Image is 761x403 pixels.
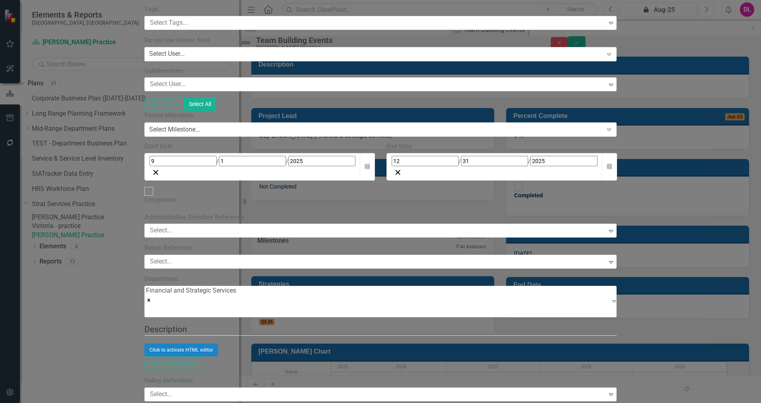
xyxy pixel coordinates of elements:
div: Financial and Strategic Services [146,286,236,295]
button: Select None [144,98,184,110]
div: Select Milestone... [149,125,200,134]
label: Policy Reference [144,376,617,385]
button: Switch to old editor [144,356,202,370]
span: / [528,158,530,164]
label: Parent Milestone [144,111,617,120]
span: / [459,158,461,164]
span: / [217,158,219,164]
div: Select User... [149,49,185,59]
button: Select All [184,97,216,111]
legend: Description [144,323,617,336]
label: Do not use Owner field [144,36,617,45]
label: Tags [144,5,617,14]
div: End Date [386,142,617,151]
label: Collaborators [144,67,617,76]
button: Click to activate HTML editor [144,344,218,356]
label: Bylaw Reference [144,244,617,253]
div: Completed [144,196,175,205]
span: / [286,158,288,164]
div: Start Date [144,142,375,151]
div: Remove Financial and Strategic Services [146,295,236,305]
label: Department [144,275,617,284]
label: Administrative Directive Reference [144,213,617,222]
